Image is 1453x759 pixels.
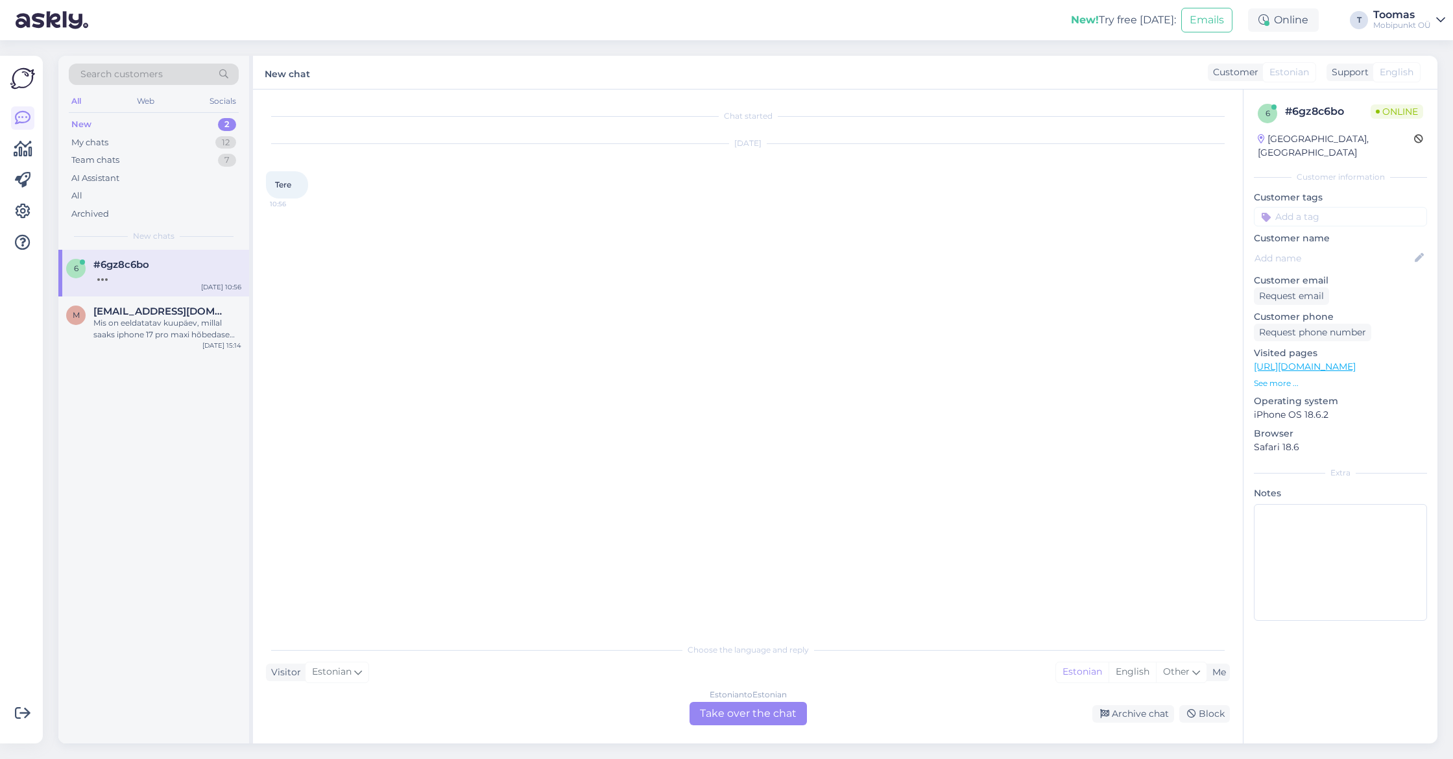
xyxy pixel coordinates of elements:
[1254,171,1427,183] div: Customer information
[1071,14,1099,26] b: New!
[1269,66,1309,79] span: Estonian
[1207,666,1226,679] div: Me
[1254,408,1427,422] p: iPhone OS 18.6.2
[1266,108,1270,118] span: 6
[1254,274,1427,287] p: Customer email
[1373,20,1431,30] div: Mobipunkt OÜ
[1254,287,1329,305] div: Request email
[71,154,119,167] div: Team chats
[1254,394,1427,408] p: Operating system
[1163,666,1190,677] span: Other
[93,259,149,271] span: #6gz8c6bo
[202,341,241,350] div: [DATE] 15:14
[275,180,291,189] span: Tere
[10,66,35,91] img: Askly Logo
[1380,66,1413,79] span: English
[215,136,236,149] div: 12
[71,136,108,149] div: My chats
[1371,104,1423,119] span: Online
[266,138,1230,149] div: [DATE]
[1254,440,1427,454] p: Safari 18.6
[1255,251,1412,265] input: Add name
[1254,487,1427,500] p: Notes
[1071,12,1176,28] div: Try free [DATE]:
[1208,66,1258,79] div: Customer
[1092,705,1174,723] div: Archive chat
[1254,346,1427,360] p: Visited pages
[1254,207,1427,226] input: Add a tag
[73,310,80,320] span: m
[71,118,91,131] div: New
[80,67,163,81] span: Search customers
[1179,705,1230,723] div: Block
[133,230,174,242] span: New chats
[1254,378,1427,389] p: See more ...
[690,702,807,725] div: Take over the chat
[265,64,310,81] label: New chat
[270,199,318,209] span: 10:56
[69,93,84,110] div: All
[1373,10,1431,20] div: Toomas
[266,110,1230,122] div: Chat started
[1285,104,1371,119] div: # 6gz8c6bo
[71,189,82,202] div: All
[71,208,109,221] div: Archived
[1109,662,1156,682] div: English
[1327,66,1369,79] div: Support
[93,317,241,341] div: Mis on eeldatatav kuupäev, millal saaks iphone 17 pro maxi hõbedase 256GB kätte?
[1248,8,1319,32] div: Online
[218,154,236,167] div: 7
[1350,11,1368,29] div: T
[710,689,787,701] div: Estonian to Estonian
[71,172,119,185] div: AI Assistant
[266,666,301,679] div: Visitor
[93,306,228,317] span: marleenmets55@gmail.com
[1254,427,1427,440] p: Browser
[1258,132,1414,160] div: [GEOGRAPHIC_DATA], [GEOGRAPHIC_DATA]
[1254,232,1427,245] p: Customer name
[1181,8,1232,32] button: Emails
[134,93,157,110] div: Web
[266,644,1230,656] div: Choose the language and reply
[1254,467,1427,479] div: Extra
[207,93,239,110] div: Socials
[1254,310,1427,324] p: Customer phone
[1373,10,1445,30] a: ToomasMobipunkt OÜ
[1254,191,1427,204] p: Customer tags
[74,263,78,273] span: 6
[1254,324,1371,341] div: Request phone number
[1056,662,1109,682] div: Estonian
[218,118,236,131] div: 2
[1254,361,1356,372] a: [URL][DOMAIN_NAME]
[201,282,241,292] div: [DATE] 10:56
[312,665,352,679] span: Estonian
